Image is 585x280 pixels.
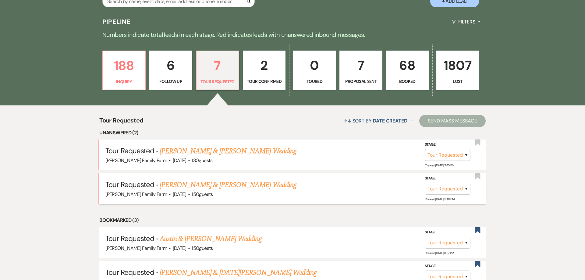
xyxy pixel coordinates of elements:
[160,146,296,157] a: [PERSON_NAME] & [PERSON_NAME] Wedding
[200,78,235,85] p: Tour Requested
[373,118,407,124] span: Date Created
[425,229,470,236] label: Stage:
[293,51,336,90] a: 0Toured
[105,146,154,155] span: Tour Requested
[419,115,486,127] button: Send Mass Message
[243,51,285,90] a: 2Tour Confirmed
[73,30,512,40] p: Numbers indicate total leads in each stage. Red indicates leads with unanswered inbound messages.
[425,163,454,167] span: Created: [DATE] 2:45 PM
[200,55,235,76] p: 7
[425,175,470,182] label: Stage:
[297,55,332,76] p: 0
[160,179,296,190] a: [PERSON_NAME] & [PERSON_NAME] Wedding
[425,263,470,270] label: Stage:
[192,191,213,197] span: 150 guests
[339,51,382,90] a: 7Proposal Sent
[102,51,146,90] a: 188Inquiry
[105,268,154,277] span: Tour Requested
[192,157,212,164] span: 130 guests
[425,197,454,201] span: Created: [DATE] 12:01 PM
[99,129,485,137] li: Unanswered (2)
[247,78,282,85] p: Tour Confirmed
[436,51,479,90] a: 1807Lost
[153,55,188,76] p: 6
[102,17,131,26] h3: Pipeline
[107,55,141,76] p: 188
[342,113,415,129] button: Sort By Date Created
[386,51,429,90] a: 68Booked
[425,251,454,255] span: Created: [DATE] 8:57 PM
[160,233,261,244] a: Austin & [PERSON_NAME] Wedding
[173,245,186,251] span: [DATE]
[105,234,154,243] span: Tour Requested
[390,78,425,85] p: Booked
[173,157,186,164] span: [DATE]
[153,78,188,85] p: Follow Up
[344,118,351,124] span: ↑↓
[107,78,141,85] p: Inquiry
[105,180,154,189] span: Tour Requested
[440,78,475,85] p: Lost
[105,245,167,251] span: [PERSON_NAME] Family Farm
[449,14,483,30] button: Filters
[105,191,167,197] span: [PERSON_NAME] Family Farm
[196,51,239,90] a: 7Tour Requested
[343,78,378,85] p: Proposal Sent
[99,216,485,224] li: Bookmarked (3)
[297,78,332,85] p: Toured
[149,51,192,90] a: 6Follow Up
[173,191,186,197] span: [DATE]
[99,116,143,129] span: Tour Requested
[105,157,167,164] span: [PERSON_NAME] Family Farm
[440,55,475,76] p: 1807
[343,55,378,76] p: 7
[425,141,470,148] label: Stage:
[192,245,213,251] span: 150 guests
[390,55,425,76] p: 68
[247,55,282,76] p: 2
[160,267,317,278] a: [PERSON_NAME] & [DATE][PERSON_NAME] Wedding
